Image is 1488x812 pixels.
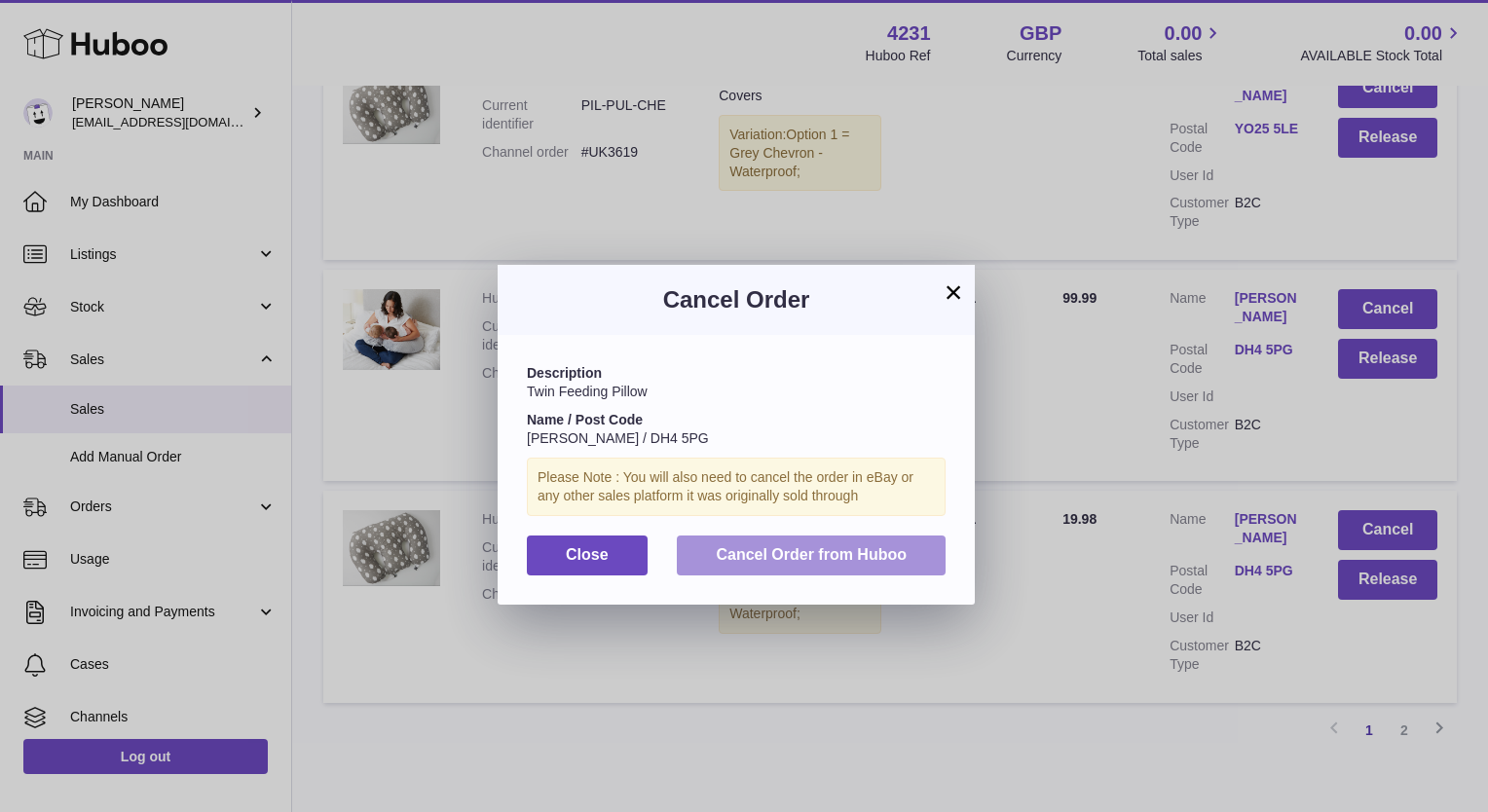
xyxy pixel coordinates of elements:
div: Please Note : You will also need to cancel the order in eBay or any other sales platform it was o... [527,458,946,516]
button: Close [527,535,648,575]
span: Close [566,546,609,563]
button: × [942,280,965,304]
span: Cancel Order from Huboo [716,546,907,563]
strong: Name / Post Code [527,412,643,427]
span: [PERSON_NAME] / DH4 5PG [527,430,709,446]
h3: Cancel Order [527,284,946,315]
strong: Description [527,365,602,381]
span: Twin Feeding Pillow [527,384,648,399]
button: Cancel Order from Huboo [677,535,946,575]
